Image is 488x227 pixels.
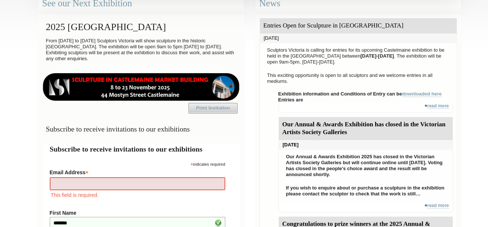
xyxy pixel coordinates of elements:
[278,103,453,113] div: +
[189,103,238,113] a: Print Invitation
[402,91,442,97] a: downloaded here
[50,160,225,167] div: indicates required
[282,183,449,199] p: If you wish to enquire about or purchase a sculpture in the exhibition please contact the sculpto...
[42,122,240,136] h3: Subscribe to receive invitations to our exhibitions
[279,140,453,150] div: [DATE]
[263,71,453,86] p: This exciting opportunity is open to all sculptors and we welcome entries in all mediums.
[260,33,457,43] div: [DATE]
[42,18,240,36] h2: 2025 [GEOGRAPHIC_DATA]
[50,191,225,199] div: This field is required.
[427,103,449,109] a: read more
[50,167,225,176] label: Email Address
[42,73,240,101] img: castlemaine-ldrbd25v2.png
[427,203,449,208] a: read more
[278,202,453,213] div: +
[278,91,442,97] strong: Exhibition information and Conditions of Entry can be
[50,210,225,216] label: First Name
[360,53,394,59] strong: [DATE]-[DATE]
[260,18,457,33] div: Entries Open for Sculpture in [GEOGRAPHIC_DATA]
[263,45,453,67] p: Sculptors Victoria is calling for entries for its upcoming Castelmaine exhibition to be held in t...
[50,144,233,155] h2: Subscribe to receive invitations to our exhibitions
[42,36,240,64] p: From [DATE] to [DATE] Sculptors Victoria will show sculpture in the historic [GEOGRAPHIC_DATA]. T...
[282,152,449,179] p: Our Annual & Awards Exhibition 2025 has closed in the Victorian Artists Society Galleries but wil...
[279,117,453,140] div: Our Annual & Awards Exhibition has closed in the Victorian Artists Society Galleries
